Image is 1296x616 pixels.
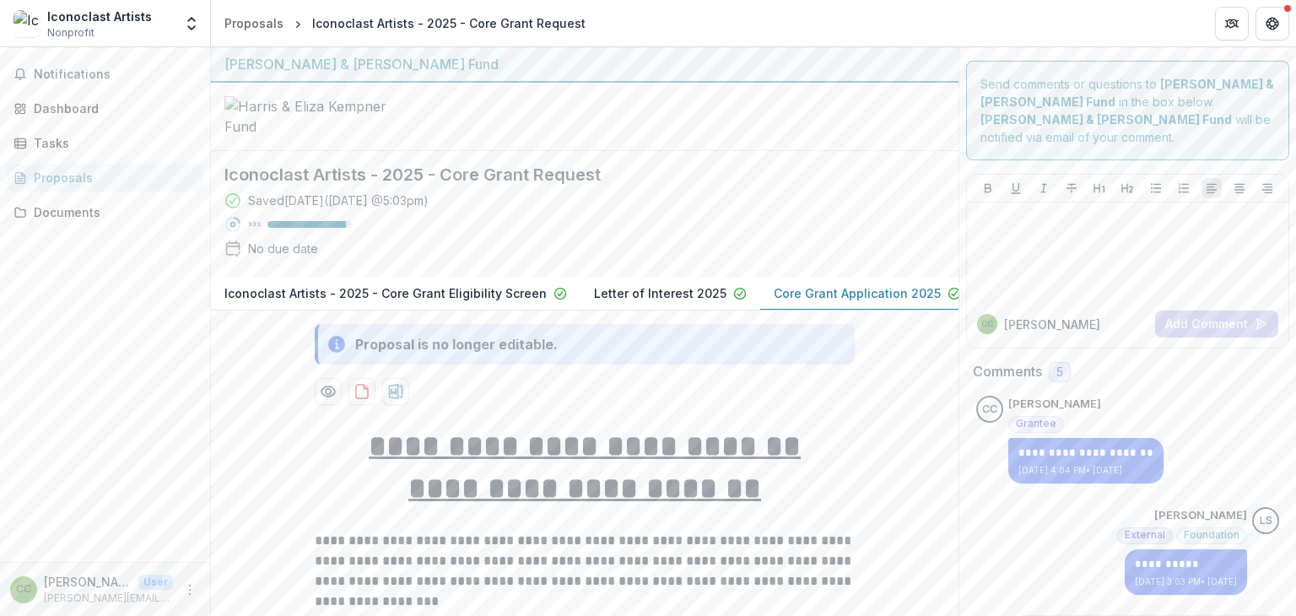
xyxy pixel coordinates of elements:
a: Proposals [7,164,203,192]
p: User [138,575,173,590]
div: Claudia Crane [16,584,31,595]
p: 93 % [248,219,261,230]
button: Partners [1215,7,1249,41]
div: Claudia Crane [981,320,993,328]
p: [PERSON_NAME] [1154,507,1247,524]
div: Proposals [224,14,283,32]
div: [PERSON_NAME] & [PERSON_NAME] Fund [224,54,945,74]
button: Add Comment [1155,311,1278,338]
button: Italicize [1034,178,1054,198]
span: Nonprofit [47,25,94,41]
div: Lauren Scott [1260,516,1272,527]
div: Proposal is no longer editable. [355,334,558,354]
p: [PERSON_NAME] [44,573,132,591]
p: Core Grant Application 2025 [774,284,941,302]
a: Proposals [218,11,290,35]
button: Heading 2 [1117,178,1137,198]
p: [DATE] 3:03 PM • [DATE] [1135,575,1237,588]
img: Harris & Eliza Kempner Fund [224,96,393,137]
p: [PERSON_NAME] [1004,316,1100,333]
button: Strike [1061,178,1082,198]
button: Preview 9ccbe41d-997d-4cf4-a461-535dc9a127e5-2.pdf [315,378,342,405]
span: Foundation [1184,529,1239,541]
div: No due date [248,240,318,257]
h2: Comments [973,364,1042,380]
button: download-proposal [382,378,409,405]
a: Documents [7,198,203,226]
button: Get Help [1255,7,1289,41]
button: Align Left [1201,178,1222,198]
button: Open entity switcher [180,7,203,41]
span: Notifications [34,68,197,82]
div: Iconoclast Artists [47,8,152,25]
a: Dashboard [7,95,203,122]
a: Tasks [7,129,203,157]
button: Bullet List [1146,178,1166,198]
button: Bold [978,178,998,198]
span: External [1125,529,1165,541]
div: Tasks [34,134,190,152]
div: Dashboard [34,100,190,117]
strong: [PERSON_NAME] & [PERSON_NAME] Fund [980,112,1232,127]
img: Iconoclast Artists [13,10,40,37]
button: Align Center [1229,178,1250,198]
span: Grantee [1016,418,1056,430]
button: Ordered List [1174,178,1194,198]
button: Underline [1006,178,1026,198]
button: download-proposal [348,378,375,405]
div: Claudia Crane [982,404,997,415]
button: Heading 1 [1089,178,1110,198]
p: [DATE] 4:04 PM • [DATE] [1018,464,1153,477]
div: Send comments or questions to in the box below. will be notified via email of your comment. [966,61,1289,160]
div: Documents [34,203,190,221]
p: [PERSON_NAME][EMAIL_ADDRESS][PERSON_NAME][DOMAIN_NAME] [44,591,173,606]
p: [PERSON_NAME] [1008,396,1101,413]
p: Letter of Interest 2025 [594,284,726,302]
div: Iconoclast Artists - 2025 - Core Grant Request [312,14,586,32]
button: More [180,580,200,600]
nav: breadcrumb [218,11,592,35]
p: Iconoclast Artists - 2025 - Core Grant Eligibility Screen [224,284,547,302]
button: Align Right [1257,178,1277,198]
button: Notifications [7,61,203,88]
div: Proposals [34,169,190,186]
div: Saved [DATE] ( [DATE] @ 5:03pm ) [248,192,429,209]
h2: Iconoclast Artists - 2025 - Core Grant Request [224,165,918,185]
span: 5 [1056,365,1063,380]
